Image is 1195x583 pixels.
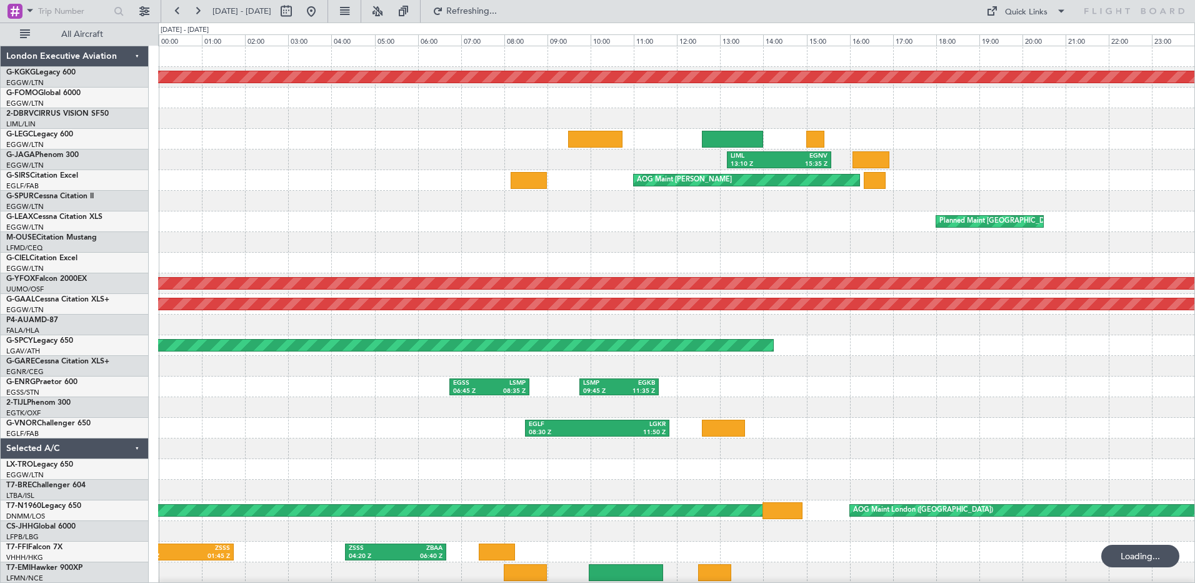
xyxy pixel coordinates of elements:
div: Quick Links [1005,6,1047,19]
a: LFPB/LBG [6,532,39,542]
div: 04:20 Z [349,552,396,561]
div: ZSSS [184,544,231,553]
span: G-LEAX [6,213,33,221]
div: LSMP [583,379,619,388]
a: LGAV/ATH [6,347,40,356]
span: P4-AUA [6,317,34,324]
a: UUMO/OSF [6,285,44,294]
div: 08:00 [504,34,547,46]
a: CS-JHHGlobal 6000 [6,523,76,530]
span: G-KGKG [6,69,36,76]
div: 16:00 [850,34,893,46]
div: 23:25 Z [137,552,184,561]
div: ZBAA [396,544,442,553]
div: AOG Maint London ([GEOGRAPHIC_DATA]) [853,501,993,520]
a: M-OUSECitation Mustang [6,234,97,241]
div: Loading... [1101,545,1179,567]
span: 2-DBRV [6,110,34,118]
div: 01:45 Z [184,552,231,561]
span: G-ENRG [6,378,36,386]
span: G-SIRS [6,172,30,180]
a: 2-DBRVCIRRUS VISION SF50 [6,110,109,118]
span: G-GAAL [6,296,35,303]
div: 06:45 Z [453,387,489,396]
div: 11:35 Z [619,387,655,396]
span: LX-TRO [6,461,33,469]
div: 01:00 [202,34,245,46]
div: EGLF [529,420,597,429]
a: G-LEGCLegacy 600 [6,131,73,138]
a: LIML/LIN [6,119,36,129]
a: LFMN/NCE [6,574,43,583]
a: VHHH/HKG [6,553,43,562]
div: 19:00 [979,34,1022,46]
a: EGGW/LTN [6,264,44,273]
div: VHHH [137,544,184,553]
div: EGNV [779,152,828,161]
a: T7-FFIFalcon 7X [6,544,62,551]
a: 2-TIJLPhenom 300 [6,399,71,407]
div: 04:00 [331,34,374,46]
span: G-SPUR [6,193,34,200]
a: G-ENRGPraetor 600 [6,378,77,386]
a: EGGW/LTN [6,78,44,88]
a: G-LEAXCessna Citation XLS [6,213,102,221]
a: LTBA/ISL [6,491,34,500]
a: G-JAGAPhenom 300 [6,151,79,159]
a: EGLF/FAB [6,181,39,191]
input: Trip Number [38,2,110,21]
div: 15:35 Z [779,160,828,169]
span: G-FOMO [6,89,38,97]
div: 12:00 [677,34,720,46]
div: 15:00 [807,34,850,46]
div: Planned Maint [GEOGRAPHIC_DATA] ([GEOGRAPHIC_DATA]) [939,212,1136,231]
button: Quick Links [980,1,1072,21]
span: T7-FFI [6,544,28,551]
a: G-CIELCitation Excel [6,255,77,262]
a: EGTK/OXF [6,408,41,418]
div: 11:00 [634,34,677,46]
div: 18:00 [936,34,979,46]
div: 02:00 [245,34,288,46]
a: LX-TROLegacy 650 [6,461,73,469]
a: T7-EMIHawker 900XP [6,564,82,572]
div: LIML [731,152,779,161]
span: G-YFOX [6,275,35,283]
a: G-GARECessna Citation XLS+ [6,358,109,365]
a: G-YFOXFalcon 2000EX [6,275,87,283]
div: 22:00 [1109,34,1152,46]
div: LGKR [597,420,666,429]
div: 03:00 [288,34,331,46]
div: 09:45 Z [583,387,619,396]
a: T7-BREChallenger 604 [6,482,86,489]
span: M-OUSE [6,234,36,241]
span: [DATE] - [DATE] [212,6,271,17]
div: 08:30 Z [529,428,597,437]
div: 08:35 Z [489,387,526,396]
a: G-KGKGLegacy 600 [6,69,76,76]
a: LFMD/CEQ [6,243,42,253]
div: 07:00 [461,34,504,46]
div: 06:00 [418,34,461,46]
div: 20:00 [1022,34,1066,46]
div: 13:00 [720,34,763,46]
a: P4-AUAMD-87 [6,317,58,324]
span: T7-BRE [6,482,32,489]
a: EGGW/LTN [6,99,44,108]
a: G-GAALCessna Citation XLS+ [6,296,109,303]
a: FALA/HLA [6,326,39,335]
div: 05:00 [375,34,418,46]
span: G-LEGC [6,131,33,138]
div: 10:00 [591,34,634,46]
div: ZSSS [349,544,396,553]
div: 13:10 Z [731,160,779,169]
div: [DATE] - [DATE] [161,25,209,36]
div: 00:00 [159,34,202,46]
span: All Aircraft [32,30,132,39]
a: G-FOMOGlobal 6000 [6,89,81,97]
div: 14:00 [763,34,806,46]
a: T7-N1960Legacy 650 [6,502,81,510]
button: Refreshing... [427,1,502,21]
a: G-SIRSCitation Excel [6,172,78,180]
span: T7-EMI [6,564,31,572]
